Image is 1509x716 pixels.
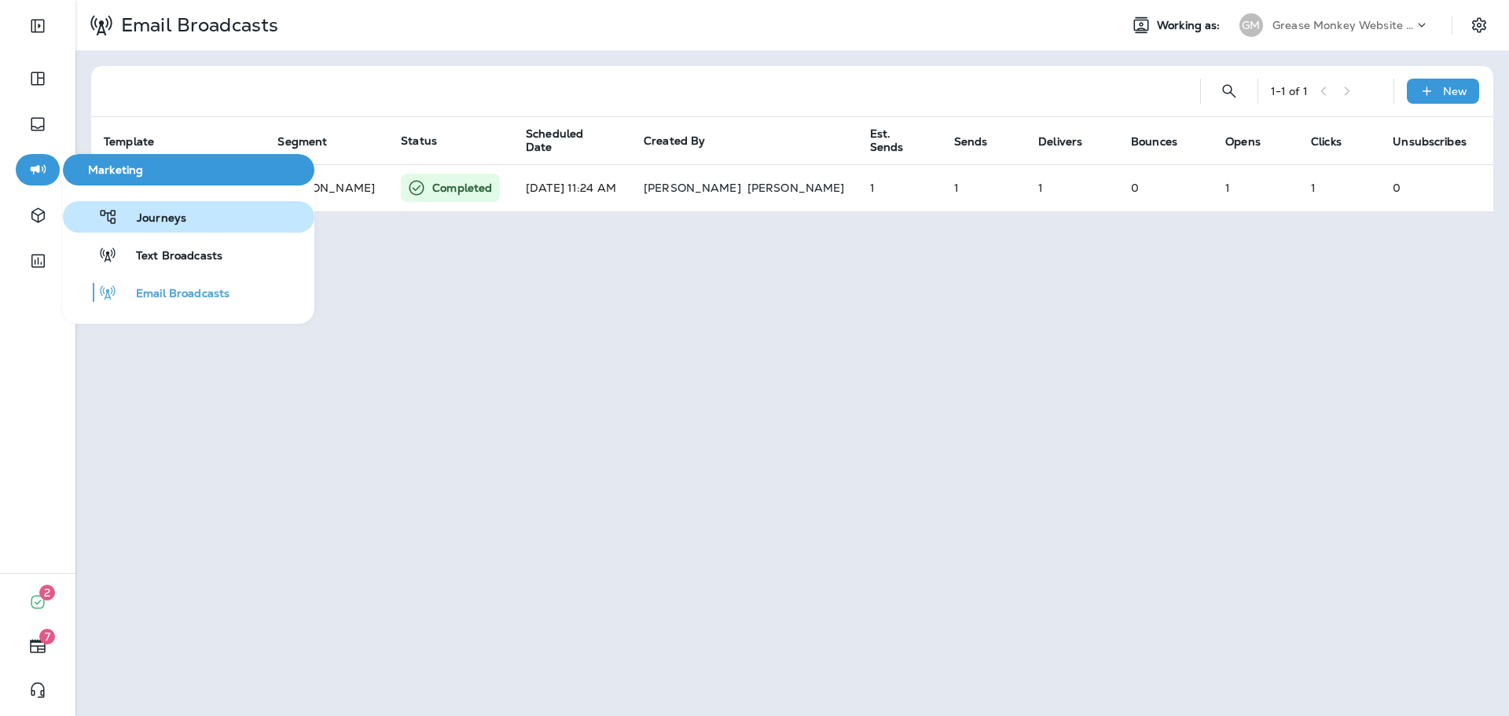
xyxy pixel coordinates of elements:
td: [DATE] 11:24 AM [513,164,631,211]
button: Search Email Broadcasts [1213,75,1245,107]
p: [PERSON_NAME] [644,182,741,194]
p: [PERSON_NAME] [747,182,845,194]
p: Completed [432,180,492,196]
span: Email Broadcasts [117,287,229,302]
button: Email Broadcasts [63,277,314,308]
span: Unsubscribes [1393,135,1467,149]
div: GM [1239,13,1263,37]
td: 0 [1380,164,1493,211]
span: Est. Sends [870,127,915,154]
span: Delivers [1038,135,1082,149]
span: Brian [277,181,375,195]
span: 7 [39,629,55,644]
span: Created By [644,134,705,148]
span: Template [104,135,154,149]
span: Journeys [118,211,186,226]
button: Expand Sidebar [16,10,60,42]
button: Text Broadcasts [63,239,314,270]
td: 1 [857,164,942,211]
td: 0 [1118,164,1213,211]
span: Segment [277,135,327,149]
span: Scheduled Date [526,127,604,154]
p: New [1443,85,1467,97]
span: Sends [954,135,988,149]
span: Text Broadcasts [117,249,222,264]
div: 1 - 1 of 1 [1271,85,1308,97]
p: Grease Monkey Website Coupons [1272,19,1414,31]
span: Clicks [1311,135,1342,149]
button: Journeys [63,201,314,233]
p: Email Broadcasts [115,13,278,37]
span: Opens [1225,135,1261,149]
button: Marketing [63,154,314,185]
span: Click rate:100% (Clicks/Opens) [1311,181,1316,195]
span: Bounces [1131,135,1177,149]
span: Working as: [1157,19,1224,32]
span: Marketing [69,163,308,177]
span: 2 [39,585,55,600]
span: Open rate:100% (Opens/Sends) [1225,181,1230,195]
td: 1 [1026,164,1118,211]
td: 1 [942,164,1026,211]
button: Settings [1465,11,1493,39]
span: Status [401,134,437,148]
